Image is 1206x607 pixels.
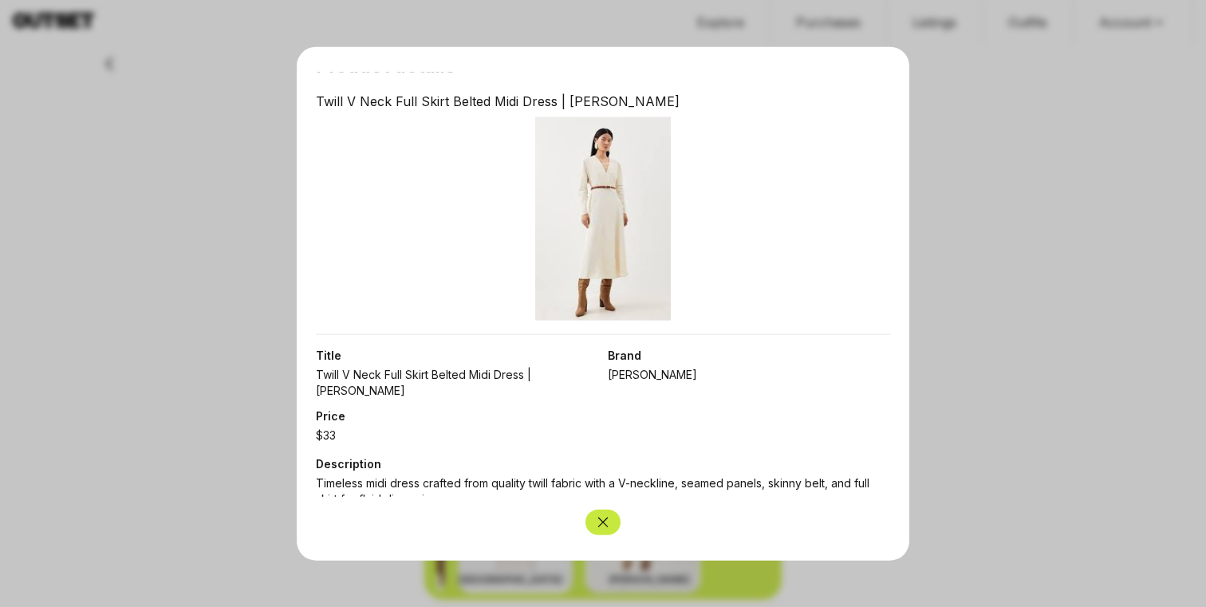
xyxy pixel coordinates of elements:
[316,475,890,506] span: Timeless midi dress crafted from quality twill fabric with a V-neckline, seamed panels, skinny be...
[316,408,598,424] span: Price
[316,347,598,363] span: Title
[316,91,890,110] p: Twill V Neck Full Skirt Belted Midi Dress | [PERSON_NAME]
[608,347,890,363] span: Brand
[316,455,890,471] span: Description
[608,366,890,382] span: [PERSON_NAME]
[535,116,671,321] img: Twill V Neck Full Skirt Belted Midi Dress | Karen Millen
[316,427,598,443] span: $ 33
[316,366,598,398] span: Twill V Neck Full Skirt Belted Midi Dress | [PERSON_NAME]
[585,510,621,535] button: Close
